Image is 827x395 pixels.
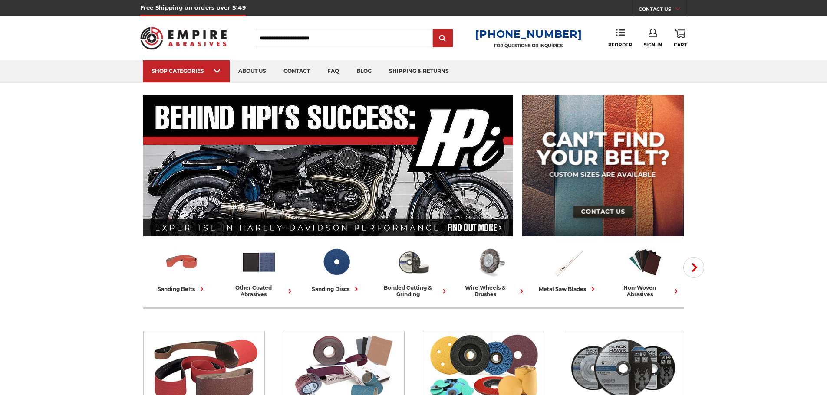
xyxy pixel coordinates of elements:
img: Banner for an interview featuring Horsepower Inc who makes Harley performance upgrades featured o... [143,95,514,236]
img: promo banner for custom belts. [522,95,684,236]
img: Sanding Discs [318,244,354,280]
a: other coated abrasives [224,244,294,297]
a: Cart [674,29,687,48]
a: about us [230,60,275,82]
a: non-woven abrasives [610,244,681,297]
div: other coated abrasives [224,284,294,297]
div: bonded cutting & grinding [379,284,449,297]
a: [PHONE_NUMBER] [475,28,582,40]
a: blog [348,60,380,82]
a: wire wheels & brushes [456,244,526,297]
a: metal saw blades [533,244,603,294]
div: metal saw blades [539,284,597,294]
div: wire wheels & brushes [456,284,526,297]
input: Submit [434,30,451,47]
a: bonded cutting & grinding [379,244,449,297]
a: shipping & returns [380,60,458,82]
a: Reorder [608,29,632,47]
div: non-woven abrasives [610,284,681,297]
img: Wire Wheels & Brushes [473,244,509,280]
a: faq [319,60,348,82]
img: Metal Saw Blades [550,244,586,280]
p: FOR QUESTIONS OR INQUIRIES [475,43,582,49]
span: Cart [674,42,687,48]
span: Sign In [644,42,662,48]
div: SHOP CATEGORIES [152,68,221,74]
a: contact [275,60,319,82]
a: sanding belts [147,244,217,294]
a: sanding discs [301,244,372,294]
button: Next [683,257,704,278]
img: Empire Abrasives [140,21,227,55]
img: Bonded Cutting & Grinding [395,244,432,280]
span: Reorder [608,42,632,48]
a: CONTACT US [639,4,687,16]
div: sanding belts [158,284,206,294]
div: sanding discs [312,284,361,294]
img: Other Coated Abrasives [241,244,277,280]
img: Non-woven Abrasives [627,244,663,280]
img: Sanding Belts [164,244,200,280]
